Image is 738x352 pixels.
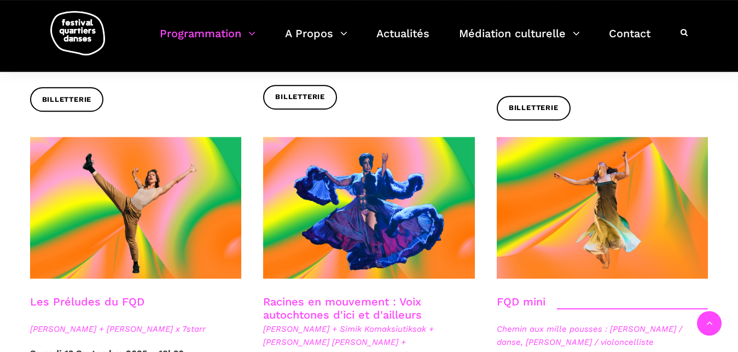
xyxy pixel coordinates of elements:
a: Billetterie [497,96,571,120]
a: Médiation culturelle [459,24,580,56]
span: Chemin aux mille pousses : [PERSON_NAME] / danse, [PERSON_NAME] / violoncelliste [497,322,708,349]
span: Billetterie [275,91,325,103]
img: logo-fqd-med [50,11,105,55]
a: Les Préludes du FQD [30,295,144,308]
span: Billetterie [509,102,559,114]
a: A Propos [285,24,347,56]
a: Programmation [160,24,255,56]
a: Billetterie [30,87,104,112]
a: Contact [609,24,650,56]
a: Actualités [376,24,429,56]
a: Racines en mouvement : Voix autochtones d'ici et d'ailleurs [263,295,422,321]
a: FQD mini [497,295,545,308]
span: Billetterie [42,94,92,106]
a: Billetterie [263,85,337,109]
span: [PERSON_NAME] + [PERSON_NAME] x 7starr [30,322,242,336]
